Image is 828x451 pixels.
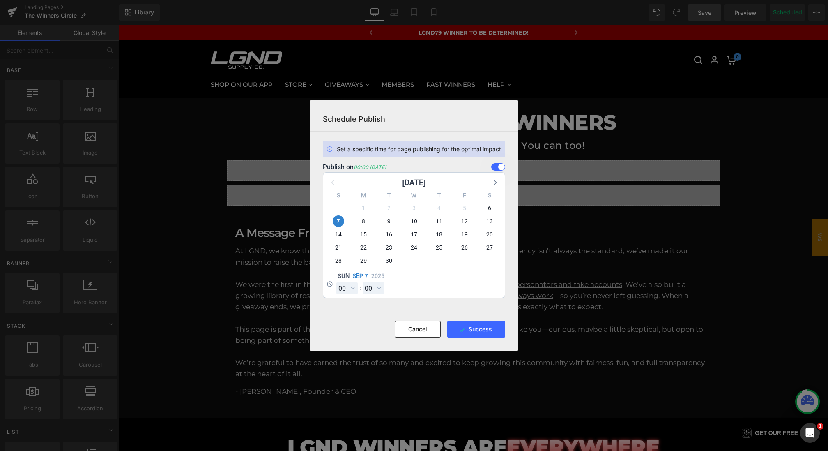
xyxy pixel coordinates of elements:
div: GET OUR FREE APP! [636,403,695,413]
span: Wednesday, September 10, 2025 [408,215,420,227]
span: Tuesday, September 23, 2025 [383,242,395,253]
span: Wednesday, September 17, 2025 [408,229,420,240]
a: guide to help our community spot impersonators and fake accounts [265,256,504,264]
span: Sun [338,272,350,280]
span: Wednesday, September 3, 2025 [408,202,420,214]
a: STORE [166,55,194,65]
h1: MEET OUR PAST WINNERS [108,86,601,110]
span: Sunday, September 14, 2025 [333,229,344,240]
span: Monday, September 1, 2025 [358,202,369,214]
span: Monday, September 29, 2025 [358,255,369,266]
em: 00:00 [DATE] [354,164,386,170]
span: Saturday, September 13, 2025 [484,215,495,227]
div: [DATE] [402,177,426,188]
a: GIVEAWAYS [206,55,251,65]
span: Tuesday, September 9, 2025 [383,215,395,227]
span: Thursday, September 18, 2025 [433,229,445,240]
span: Thursday, September 11, 2025 [433,215,445,227]
span: : [359,284,361,293]
h3: Schedule Publish [323,113,505,125]
span: Friday, September 26, 2025 [459,242,470,253]
span: Saturday, September 20, 2025 [484,229,495,240]
span: Sunday, September 7, 2025 [333,215,344,227]
span: Monday, September 22, 2025 [358,242,369,253]
p: - [PERSON_NAME], Founder & CEO [117,361,593,372]
button: Success [447,321,505,338]
button: Cancel [395,321,441,338]
span: Sep [353,272,363,280]
span: 0 [615,28,623,36]
div: F [452,191,477,201]
span: Friday, September 5, 2025 [459,202,470,214]
span: Thursday, September 4, 2025 [433,202,445,214]
a: 0 [604,20,618,51]
p: This page is part of that commitment. Every winner you see here started out just like you—curious... [117,299,593,321]
span: Tuesday, September 16, 2025 [383,229,395,240]
span: Friday, September 19, 2025 [459,229,470,240]
a: exactly how our giveaways work [322,267,435,275]
a: LGND79 WINNER TO BE DETERMINED! [300,5,410,11]
span: Thursday, September 25, 2025 [433,242,445,253]
span: Tuesday, September 2, 2025 [383,202,395,214]
iframe: Marketing Popup [7,386,76,420]
span: 1 [817,423,823,430]
span: Sunday, September 28, 2025 [333,255,344,266]
h3: Publish on [323,163,386,171]
span: Saturday, September 6, 2025 [484,202,495,214]
span: WS [693,194,709,231]
h2: Set a specific time for page publishing for the optimal impact [337,146,501,153]
div: T [376,191,401,201]
div: W [401,191,426,201]
a: HELP [369,55,392,65]
span: 2025 [371,272,384,280]
span: Saturday, September 27, 2025 [484,242,495,253]
span: Wednesday, September 24, 2025 [408,242,420,253]
div: T [427,191,452,201]
span: Monday, September 15, 2025 [358,229,369,240]
h5: They took a chance & won big. You can too! [108,114,601,127]
a: MEMBERS [263,55,295,65]
span: EVERYWHERE [388,410,540,435]
span: Friday, September 12, 2025 [459,215,470,227]
span: 7 [365,272,368,280]
span: Sunday, September 21, 2025 [333,242,344,253]
p: We were the first in the industry to create a . We’ve also built a growing library of resources—i... [117,254,593,288]
a: SHOP ON OUR APP [92,55,154,65]
div: S [477,191,502,201]
span: Tuesday, September 30, 2025 [383,255,395,266]
iframe: Intercom live chat [800,423,820,443]
span: Monday, September 8, 2025 [358,215,369,227]
p: We’re grateful to have earned the trust of so many and excited to keep growing this community wit... [117,333,593,355]
img: Logo [623,403,633,413]
a: PAST WINNERS [308,55,356,65]
p: At LGND, we know that trust isn’t given—it’s earned. In an industry where transparency isn’t alwa... [117,221,593,243]
h1: A Message From our Founder [117,201,593,215]
h1: LGND WINNERS ARE [108,414,601,432]
div: S [326,191,351,201]
div: M [351,191,376,201]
